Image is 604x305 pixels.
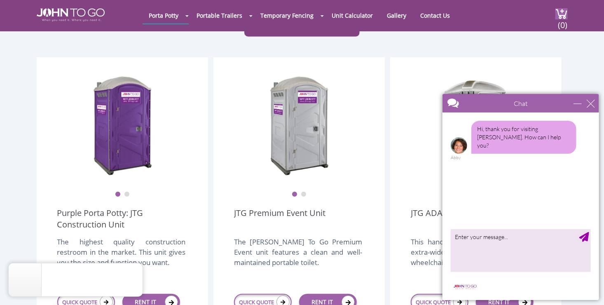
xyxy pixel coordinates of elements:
[57,207,187,230] a: Purple Porta Potty: JTG Construction Unit
[555,8,568,19] img: cart a
[381,7,412,23] a: Gallery
[124,192,130,197] button: 2 of 2
[234,237,362,276] div: The [PERSON_NAME] To Go Premium Event unit features a clean and well-maintained portable toilet.
[438,89,604,305] iframe: Live Chat Box
[234,207,325,230] a: JTG Premium Event Unit
[37,8,105,21] img: JOHN to go
[414,7,456,23] a: Contact Us
[558,13,568,30] span: (0)
[325,7,379,23] a: Unit Calculator
[143,7,185,23] a: Porta Potty
[57,237,185,276] div: The highest quality construction restroom in the market. This unit gives you the size and functio...
[443,74,509,177] img: ADA Handicapped Accessible Unit
[292,192,297,197] button: 1 of 2
[411,207,541,230] a: JTG ADA-Compliant Portable Toilet
[411,237,539,276] div: This handicapped porta potty has an extra-wide doorway that allows for easy wheelchair access.
[190,7,248,23] a: Portable Trailers
[115,192,121,197] button: 1 of 2
[301,192,307,197] button: 2 of 2
[254,7,320,23] a: Temporary Fencing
